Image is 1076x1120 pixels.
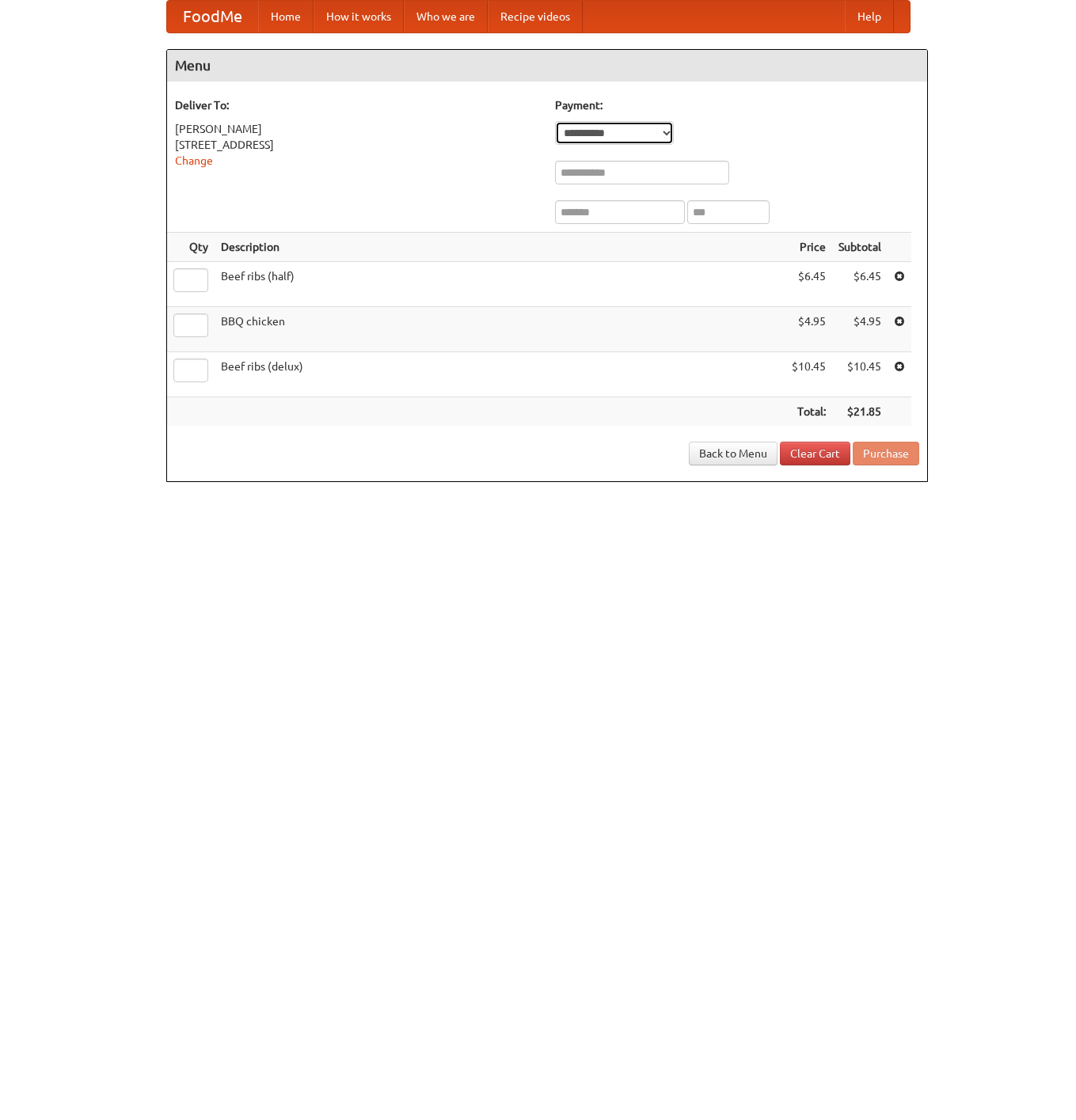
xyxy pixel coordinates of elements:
a: Back to Menu [689,442,778,465]
h5: Deliver To: [175,97,539,113]
th: Description [215,233,785,262]
th: Subtotal [832,233,888,262]
a: Who we are [404,1,488,32]
a: Change [175,154,213,167]
th: $21.85 [832,397,888,427]
td: $10.45 [832,352,888,397]
button: Purchase [853,442,919,465]
a: How it works [314,1,404,32]
td: $6.45 [785,262,832,307]
div: [PERSON_NAME] [175,121,539,137]
th: Qty [167,233,215,262]
h4: Menu [167,50,927,82]
a: FoodMe [167,1,258,32]
td: $4.95 [832,307,888,352]
a: Help [845,1,894,32]
td: BBQ chicken [215,307,785,352]
td: $6.45 [832,262,888,307]
th: Total: [785,397,832,427]
div: [STREET_ADDRESS] [175,137,539,153]
td: $10.45 [785,352,832,397]
a: Clear Cart [780,442,850,465]
td: Beef ribs (half) [215,262,785,307]
a: Home [258,1,314,32]
th: Price [785,233,832,262]
td: $4.95 [785,307,832,352]
a: Recipe videos [488,1,583,32]
td: Beef ribs (delux) [215,352,785,397]
h5: Payment: [555,97,919,113]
